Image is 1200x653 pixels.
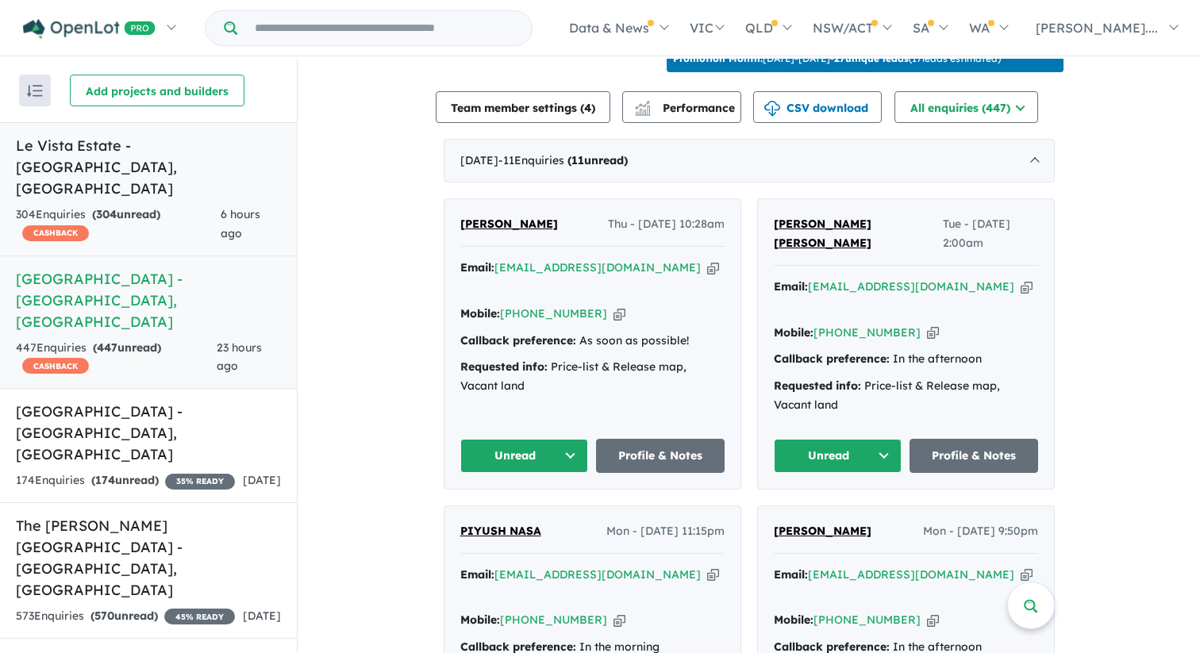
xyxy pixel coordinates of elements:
div: 174 Enquir ies [16,471,235,490]
button: All enquiries (447) [894,91,1038,123]
a: [EMAIL_ADDRESS][DOMAIN_NAME] [808,567,1014,582]
strong: ( unread) [93,340,161,355]
span: [PERSON_NAME] [460,217,558,231]
span: Mon - [DATE] 11:15pm [606,522,725,541]
div: [DATE] [444,139,1055,183]
h5: The [PERSON_NAME][GEOGRAPHIC_DATA] - [GEOGRAPHIC_DATA] , [GEOGRAPHIC_DATA] [16,515,281,601]
span: Performance [637,101,735,115]
strong: Email: [460,567,494,582]
a: [PHONE_NUMBER] [813,613,921,627]
div: 573 Enquir ies [16,607,235,626]
div: Price-list & Release map, Vacant land [460,358,725,396]
button: CSV download [753,91,882,123]
span: [PERSON_NAME].... [1036,20,1158,36]
button: Add projects and builders [70,75,244,106]
a: [PERSON_NAME] [774,522,871,541]
button: Team member settings (4) [436,91,610,123]
a: [PERSON_NAME] [460,215,558,234]
strong: ( unread) [567,153,628,167]
div: In the afternoon [774,350,1038,369]
button: Performance [622,91,741,123]
strong: ( unread) [90,609,158,623]
span: Tue - [DATE] 2:00am [943,215,1038,253]
span: [PERSON_NAME] [774,524,871,538]
a: PIYUSH NASA [460,522,541,541]
strong: Email: [460,260,494,275]
a: [EMAIL_ADDRESS][DOMAIN_NAME] [494,260,701,275]
h5: [GEOGRAPHIC_DATA] - [GEOGRAPHIC_DATA] , [GEOGRAPHIC_DATA] [16,268,281,332]
strong: Callback preference: [460,333,576,348]
button: Copy [927,325,939,341]
button: Unread [774,439,902,473]
img: bar-chart.svg [635,106,651,116]
button: Copy [1021,278,1033,295]
a: [PERSON_NAME] [PERSON_NAME] [774,215,943,253]
span: 570 [94,609,114,623]
span: 45 % READY [164,609,235,624]
a: [EMAIL_ADDRESS][DOMAIN_NAME] [808,279,1014,294]
h5: Le Vista Estate - [GEOGRAPHIC_DATA] , [GEOGRAPHIC_DATA] [16,135,281,199]
img: line-chart.svg [635,101,649,109]
strong: Requested info: [460,359,548,374]
div: 304 Enquir ies [16,206,221,244]
strong: Email: [774,279,808,294]
button: Copy [927,612,939,628]
span: CASHBACK [22,225,89,241]
span: 6 hours ago [221,207,260,240]
a: Profile & Notes [596,439,725,473]
h5: [GEOGRAPHIC_DATA] - [GEOGRAPHIC_DATA] , [GEOGRAPHIC_DATA] [16,401,281,465]
span: - 11 Enquir ies [498,153,628,167]
strong: Mobile: [460,613,500,627]
button: Copy [707,567,719,583]
strong: ( unread) [91,473,159,487]
span: 174 [95,473,115,487]
strong: Email: [774,567,808,582]
strong: Callback preference: [774,351,890,366]
img: sort.svg [27,85,43,97]
div: As soon as possible! [460,332,725,351]
span: Thu - [DATE] 10:28am [608,215,725,234]
button: Copy [613,305,625,322]
img: Openlot PRO Logo White [23,19,156,39]
strong: ( unread) [92,207,160,221]
strong: Mobile: [774,613,813,627]
strong: Requested info: [774,378,861,393]
div: Price-list & Release map, Vacant land [774,377,1038,415]
a: [PHONE_NUMBER] [500,306,607,321]
span: Mon - [DATE] 9:50pm [923,522,1038,541]
p: [DATE] - [DATE] - ( 17 leads estimated) [673,52,1001,66]
button: Copy [707,259,719,276]
button: Copy [1021,567,1033,583]
span: [PERSON_NAME] [PERSON_NAME] [774,217,871,250]
a: Profile & Notes [910,439,1038,473]
span: CASHBACK [22,358,89,374]
span: [DATE] [243,609,281,623]
span: [DATE] [243,473,281,487]
input: Try estate name, suburb, builder or developer [240,11,529,45]
span: 35 % READY [165,474,235,490]
b: Promotion Month: [673,52,763,64]
img: download icon [764,101,780,117]
span: 11 [571,153,584,167]
b: 27 unique leads [834,52,909,64]
a: [PHONE_NUMBER] [500,613,607,627]
strong: Mobile: [774,325,813,340]
button: Copy [613,612,625,628]
span: PIYUSH NASA [460,524,541,538]
a: [EMAIL_ADDRESS][DOMAIN_NAME] [494,567,701,582]
span: 4 [584,101,591,115]
strong: Mobile: [460,306,500,321]
span: 304 [96,207,117,221]
button: Unread [460,439,589,473]
span: 447 [97,340,117,355]
span: 23 hours ago [217,340,262,374]
a: [PHONE_NUMBER] [813,325,921,340]
div: 447 Enquir ies [16,339,217,377]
